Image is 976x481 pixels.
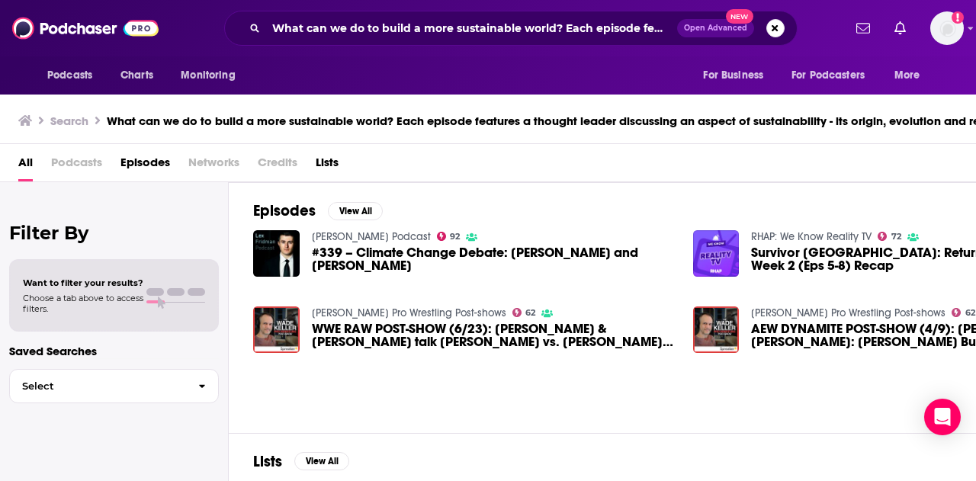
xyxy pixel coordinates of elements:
img: Podchaser - Follow, Share and Rate Podcasts [12,14,159,43]
a: Show notifications dropdown [850,15,876,41]
a: ListsView All [253,452,349,471]
span: Select [10,381,186,391]
img: #339 – Climate Change Debate: Bjørn Lomborg and Andrew Revkin [253,230,300,277]
a: Wade Keller Pro Wrestling Post-shows [751,306,945,319]
button: open menu [782,61,887,90]
svg: Add a profile image [952,11,964,24]
a: Episodes [120,150,170,181]
input: Search podcasts, credits, & more... [266,16,677,40]
span: For Podcasters [791,65,865,86]
span: Open Advanced [684,24,747,32]
a: 72 [878,232,901,241]
h2: Filter By [9,222,219,244]
img: User Profile [930,11,964,45]
span: Podcasts [47,65,92,86]
button: open menu [884,61,939,90]
h2: Episodes [253,201,316,220]
span: Credits [258,150,297,181]
a: EpisodesView All [253,201,383,220]
a: Lists [316,150,339,181]
div: Open Intercom Messenger [924,399,961,435]
a: 62 [512,308,536,317]
span: Podcasts [51,150,102,181]
a: 62 [952,308,975,317]
img: Survivor South Africa: Return of the Outcasts | Week 2 (Eps 5-8) Recap [693,230,740,277]
button: Select [9,369,219,403]
span: Logged in as CierraSunPR [930,11,964,45]
button: open menu [692,61,782,90]
span: 62 [965,309,975,316]
span: 92 [450,233,460,240]
a: WWE RAW POST-SHOW (6/23): Keller & LeClair talk Cody vs. Jey, Jade still rough in the ring, Goldb... [312,322,675,348]
span: Monitoring [181,65,235,86]
button: open menu [37,61,112,90]
p: Saved Searches [9,344,219,358]
img: WWE RAW POST-SHOW (6/23): Keller & LeClair talk Cody vs. Jey, Jade still rough in the ring, Goldb... [253,306,300,353]
a: #339 – Climate Change Debate: Bjørn Lomborg and Andrew Revkin [312,246,675,272]
div: Search podcasts, credits, & more... [224,11,798,46]
button: View All [294,452,349,470]
a: Lex Fridman Podcast [312,230,431,243]
span: WWE RAW POST-SHOW (6/23): [PERSON_NAME] & [PERSON_NAME] talk [PERSON_NAME] vs. [PERSON_NAME], [PE... [312,322,675,348]
span: Charts [120,65,153,86]
a: Charts [111,61,162,90]
span: Want to filter your results? [23,277,143,288]
img: AEW DYNAMITE POST-SHOW (4/9): Keller & Narayanan: Young Bucks explain themselves, Opps-Death Ride... [693,306,740,353]
h3: Search [50,114,88,128]
a: Wade Keller Pro Wrestling Post-shows [312,306,506,319]
a: Show notifications dropdown [888,15,912,41]
span: For Business [703,65,763,86]
button: Open AdvancedNew [677,19,754,37]
a: All [18,150,33,181]
span: Networks [188,150,239,181]
button: Show profile menu [930,11,964,45]
span: 62 [525,309,535,316]
button: View All [328,202,383,220]
a: 92 [437,232,461,241]
h2: Lists [253,452,282,471]
button: open menu [170,61,255,90]
span: Choose a tab above to access filters. [23,293,143,314]
span: More [894,65,920,86]
a: RHAP: We Know Reality TV [751,230,872,243]
span: #339 – Climate Change Debate: [PERSON_NAME] and [PERSON_NAME] [312,246,675,272]
span: New [726,9,753,24]
span: 72 [891,233,901,240]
